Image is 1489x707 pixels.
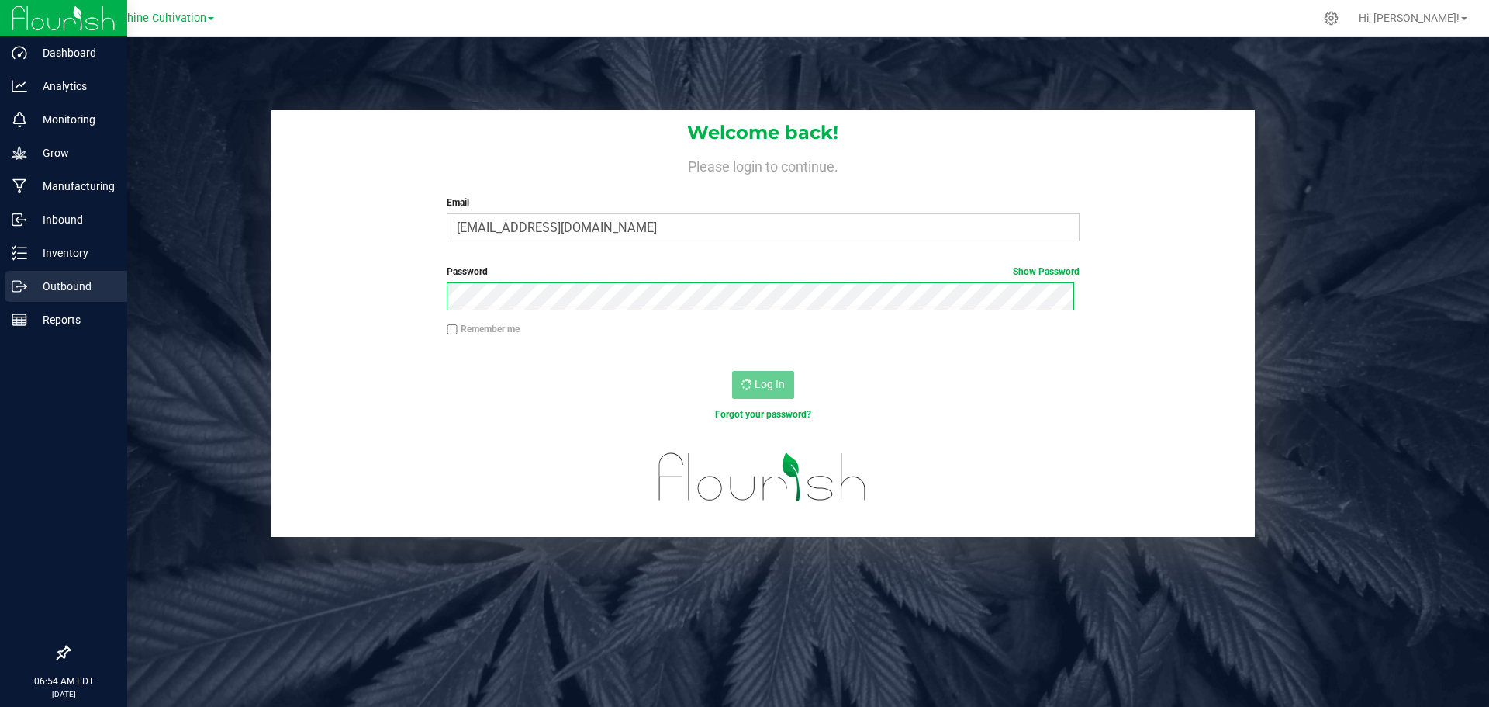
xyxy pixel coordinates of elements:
span: Password [447,266,488,277]
h1: Welcome back! [271,123,1255,143]
inline-svg: Reports [12,312,27,328]
inline-svg: Dashboard [12,45,27,61]
inline-svg: Monitoring [12,112,27,127]
p: Monitoring [27,110,120,129]
div: Manage settings [1321,11,1341,26]
p: 06:54 AM EDT [7,674,120,688]
input: Remember me [447,324,458,335]
span: Log In [755,378,785,390]
p: Analytics [27,77,120,95]
label: Remember me [447,322,520,336]
inline-svg: Manufacturing [12,178,27,194]
p: Dashboard [27,43,120,62]
a: Show Password [1013,266,1080,277]
p: Inbound [27,210,120,229]
inline-svg: Analytics [12,78,27,94]
inline-svg: Outbound [12,279,27,294]
img: flourish_logo.svg [640,438,886,517]
a: Forgot your password? [715,409,811,420]
span: Hi, [PERSON_NAME]! [1359,12,1460,24]
p: Inventory [27,244,120,262]
iframe: Resource center unread badge [46,581,64,599]
inline-svg: Inventory [12,245,27,261]
p: Grow [27,144,120,162]
p: [DATE] [7,688,120,700]
iframe: Resource center [16,583,62,629]
h4: Please login to continue. [271,155,1255,174]
inline-svg: Inbound [12,212,27,227]
span: Sunshine Cultivation [102,12,206,25]
p: Outbound [27,277,120,296]
label: Email [447,196,1079,210]
inline-svg: Grow [12,145,27,161]
p: Manufacturing [27,177,120,196]
button: Log In [732,371,794,399]
p: Reports [27,310,120,329]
